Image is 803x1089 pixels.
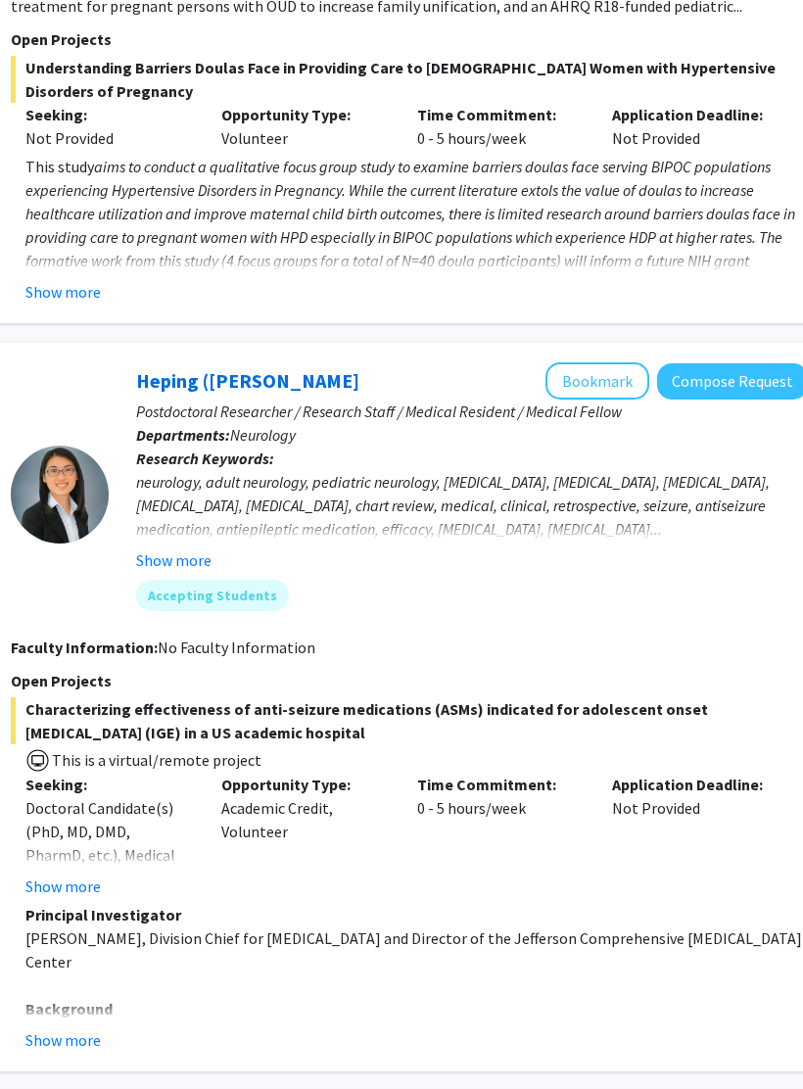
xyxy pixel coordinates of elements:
[402,773,598,898] div: 0 - 5 hours/week
[25,157,795,317] em: aims to conduct a qualitative focus group study to examine barriers doulas face serving BIPOC pop...
[207,103,402,150] div: Volunteer
[158,638,315,657] span: No Faculty Information
[15,1001,83,1074] iframe: Chat
[417,773,584,796] p: Time Commitment:
[221,773,388,796] p: Opportunity Type:
[25,875,101,898] button: Show more
[207,773,402,898] div: Academic Credit, Volunteer
[612,773,779,796] p: Application Deadline:
[11,638,158,657] b: Faculty Information:
[612,103,779,126] p: Application Deadline:
[25,773,192,796] p: Seeking:
[230,425,296,445] span: Neurology
[25,280,101,304] button: Show more
[136,548,212,572] button: Show more
[25,905,181,924] strong: Principal Investigator
[25,103,192,126] p: Seeking:
[136,368,359,393] a: Heping ([PERSON_NAME]
[25,999,113,1018] strong: Background
[402,103,598,150] div: 0 - 5 hours/week
[417,103,584,126] p: Time Commitment:
[545,362,649,400] button: Add Heping (Ann) Sheng to Bookmarks
[221,103,388,126] p: Opportunity Type:
[597,103,793,150] div: Not Provided
[25,126,192,150] div: Not Provided
[136,449,274,468] b: Research Keywords:
[597,773,793,898] div: Not Provided
[50,750,261,770] span: This is a virtual/remote project
[136,580,289,611] mat-chip: Accepting Students
[136,425,230,445] b: Departments:
[25,796,192,914] div: Doctoral Candidate(s) (PhD, MD, DMD, PharmD, etc.), Medical Resident(s) / Medical Fellow(s)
